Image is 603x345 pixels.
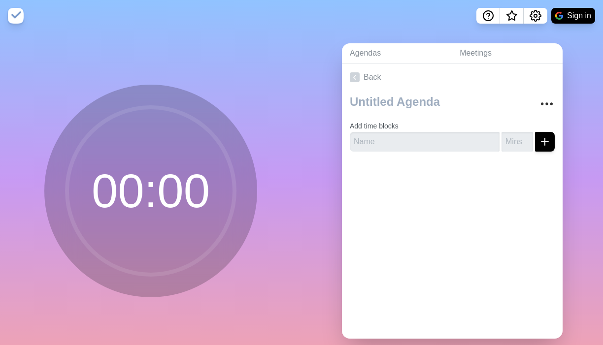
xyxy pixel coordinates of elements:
[350,132,500,152] input: Name
[342,43,452,63] a: Agendas
[342,63,563,91] a: Back
[350,122,399,130] label: Add time blocks
[555,12,563,20] img: google logo
[476,8,500,24] button: Help
[524,8,547,24] button: Settings
[537,94,557,114] button: More
[500,8,524,24] button: What’s new
[452,43,563,63] a: Meetings
[502,132,533,152] input: Mins
[8,8,24,24] img: timeblocks logo
[551,8,595,24] button: Sign in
